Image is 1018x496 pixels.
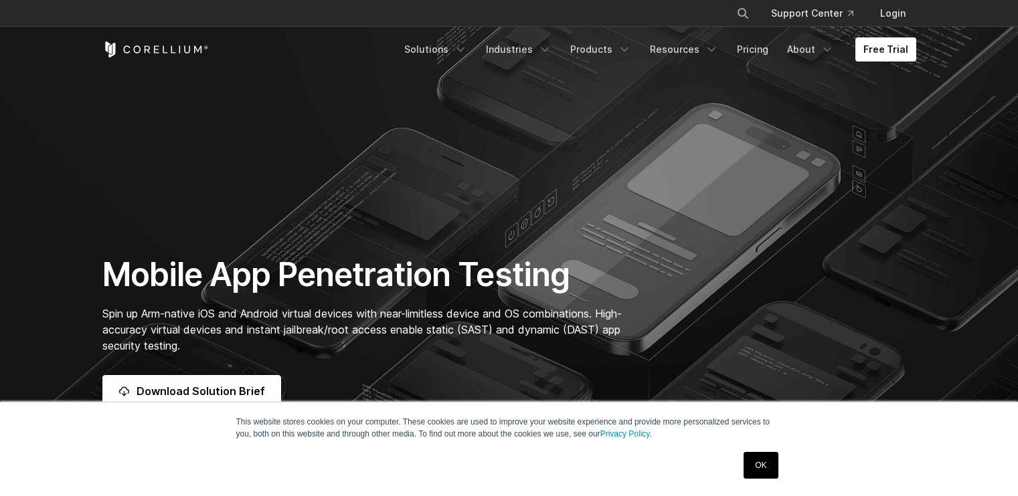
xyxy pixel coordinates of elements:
[760,1,864,25] a: Support Center
[102,307,622,352] span: Spin up Arm-native iOS and Android virtual devices with near-limitless device and OS combinations...
[729,37,776,61] a: Pricing
[236,416,782,440] p: This website stores cookies on your computer. These cookies are used to improve your website expe...
[779,37,842,61] a: About
[642,37,726,61] a: Resources
[562,37,639,61] a: Products
[478,37,560,61] a: Industries
[855,37,916,61] a: Free Trial
[744,452,778,479] a: OK
[731,1,755,25] button: Search
[720,1,916,25] div: Navigation Menu
[102,375,281,407] a: Download Solution Brief
[396,37,475,61] a: Solutions
[137,383,265,399] span: Download Solution Brief
[102,41,209,57] a: Corellium Home
[396,37,916,61] div: Navigation Menu
[102,255,636,295] h1: Mobile App Penetration Testing
[869,1,916,25] a: Login
[600,429,652,439] a: Privacy Policy.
